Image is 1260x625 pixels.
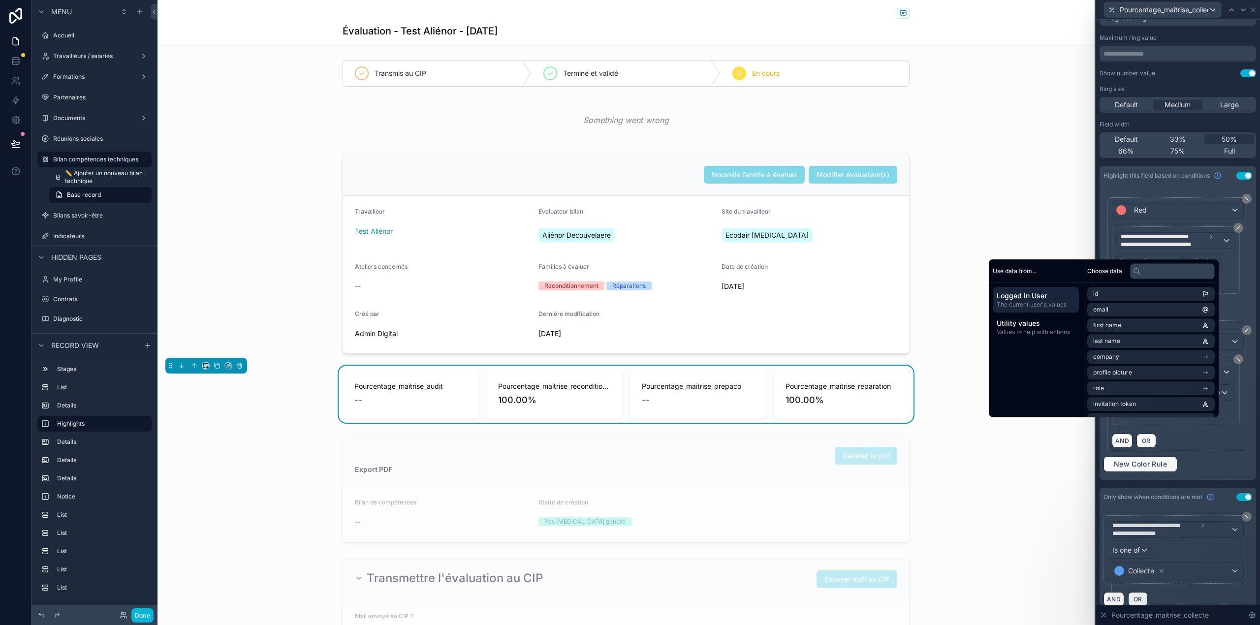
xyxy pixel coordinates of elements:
[53,156,146,163] label: Bilan compétences techniques
[997,291,1075,301] span: Logged in User
[37,228,152,244] a: Indicateurs
[1103,1,1222,18] button: Pourcentage_maitrise_collecte
[354,393,362,407] span: --
[37,48,152,64] a: Travailleurs / salariés
[1112,202,1244,219] button: Red
[1112,434,1133,448] button: AND
[53,295,150,303] label: Contrats
[53,315,150,323] label: Diagnostic
[1170,146,1185,156] span: 75%
[57,474,148,482] label: Details
[997,328,1075,336] span: Values to help with actions
[993,267,1037,275] span: Use data from...
[57,547,148,555] label: List
[642,381,754,391] span: Pourcentage_maitrise_prepaco
[1224,146,1235,156] span: Full
[1136,434,1156,448] button: OR
[37,272,152,287] a: My Profile
[498,381,610,391] span: Pourcentage_maitrise_reconditionnement
[1120,5,1208,15] span: Pourcentage_maitrise_collecte
[53,212,150,219] label: Bilans savoir-être
[53,232,150,240] label: Indicateurs
[1063,551,1260,620] iframe: Intercom notifications message
[37,110,152,126] a: Documents
[1116,253,1222,270] button: Is less than or equal to (<=)
[51,341,99,350] span: Record view
[57,511,148,519] label: List
[51,252,101,262] span: Hidden pages
[997,318,1075,328] span: Utility values
[343,24,498,38] h1: Évaluation - Test Aliénor - [DATE]
[1121,256,1209,266] span: Is less than or equal to (<=)
[354,381,467,391] span: Pourcentage_maitrise_audit
[1100,85,1125,93] label: Ring size
[498,393,610,407] span: 100.00%
[49,169,152,185] a: ✏️ Ajouter un nouveau bilan technique
[1103,172,1210,180] span: Highlight this field based on conditions
[786,393,898,407] span: 100.00%
[53,276,150,283] label: My Profile
[57,565,148,573] label: List
[1100,46,1256,62] div: scrollable content
[1103,456,1177,472] button: New Color Rule
[1115,134,1138,144] span: Default
[131,608,154,623] button: Done
[57,456,148,464] label: Details
[37,28,152,43] a: Accueil
[53,52,136,60] label: Travailleurs / salariés
[37,90,152,105] a: Partenaires
[53,114,136,122] label: Documents
[1170,134,1186,144] span: 33%
[57,529,148,537] label: List
[51,7,72,17] span: Menu
[37,291,152,307] a: Contrats
[1220,100,1239,110] span: Large
[37,131,152,147] a: Réunions sociales
[57,383,148,391] label: List
[37,311,152,327] a: Diagnostic
[49,187,152,203] a: Base record
[53,31,150,39] label: Accueil
[1118,146,1134,156] span: 66%
[1115,100,1138,110] span: Default
[1108,542,1153,559] button: Is one of
[997,301,1075,309] span: The current user's values
[1222,134,1237,144] span: 50%
[57,402,148,409] label: Details
[57,438,148,446] label: Details
[67,191,101,199] span: Base record
[53,135,150,143] label: Réunions sociales
[37,69,152,85] a: Formations
[1165,100,1191,110] span: Medium
[1100,34,1157,42] label: Maximum ring value
[57,365,148,373] label: Stages
[65,169,146,185] span: ✏️ Ajouter un nouveau bilan technique
[1134,205,1147,215] span: Red
[1110,460,1171,469] span: New Color Rule
[1103,493,1202,501] span: Only show when conditions are met
[786,381,898,391] span: Pourcentage_maitrise_reparation
[1140,437,1153,444] span: OR
[57,420,144,428] label: Highlights
[53,94,150,101] label: Partenaires
[57,584,148,592] label: List
[37,152,152,167] a: Bilan compétences techniques
[1100,69,1155,77] div: Show number value
[53,73,136,81] label: Formations
[989,283,1083,344] div: scrollable content
[1112,545,1140,555] span: Is one of
[31,357,157,605] div: scrollable content
[57,493,148,500] label: Notice
[1100,121,1130,128] label: Field width
[642,393,650,407] span: --
[1087,267,1122,275] span: Choose data
[37,208,152,223] a: Bilans savoir-être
